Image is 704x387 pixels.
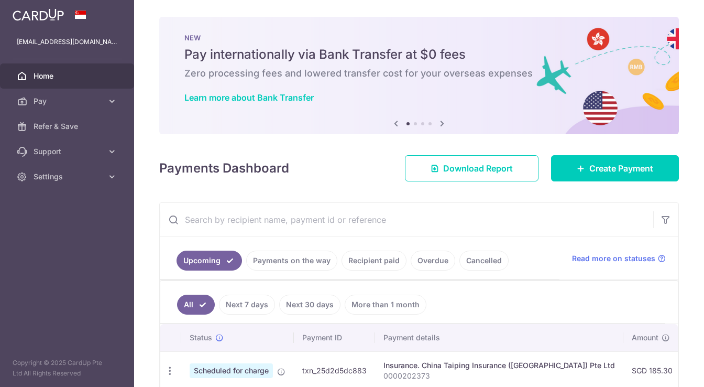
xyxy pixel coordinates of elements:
[219,295,275,315] a: Next 7 days
[551,155,679,181] a: Create Payment
[184,34,654,42] p: NEW
[184,92,314,103] a: Learn more about Bank Transfer
[160,203,653,236] input: Search by recipient name, payment id or reference
[572,253,666,264] a: Read more on statuses
[375,324,623,351] th: Payment details
[159,159,289,178] h4: Payments Dashboard
[636,356,694,382] iframe: Opens a widget where you can find more information
[405,155,538,181] a: Download Report
[34,96,103,106] span: Pay
[246,251,337,271] a: Payments on the way
[177,295,215,315] a: All
[159,17,679,134] img: Bank transfer banner
[190,332,212,343] span: Status
[572,253,655,264] span: Read more on statuses
[383,360,615,371] div: Insurance. China Taiping Insurance ([GEOGRAPHIC_DATA]) Pte Ltd
[459,251,509,271] a: Cancelled
[177,251,242,271] a: Upcoming
[184,67,654,80] h6: Zero processing fees and lowered transfer cost for your overseas expenses
[345,295,426,315] a: More than 1 month
[342,251,406,271] a: Recipient paid
[13,8,64,21] img: CardUp
[34,171,103,182] span: Settings
[17,37,117,47] p: [EMAIL_ADDRESS][DOMAIN_NAME]
[279,295,340,315] a: Next 30 days
[34,121,103,132] span: Refer & Save
[383,371,615,381] p: 0000202373
[632,332,658,343] span: Amount
[190,363,273,378] span: Scheduled for charge
[443,162,513,175] span: Download Report
[34,71,103,81] span: Home
[294,324,375,351] th: Payment ID
[411,251,455,271] a: Overdue
[34,146,103,157] span: Support
[184,46,654,63] h5: Pay internationally via Bank Transfer at $0 fees
[589,162,653,175] span: Create Payment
